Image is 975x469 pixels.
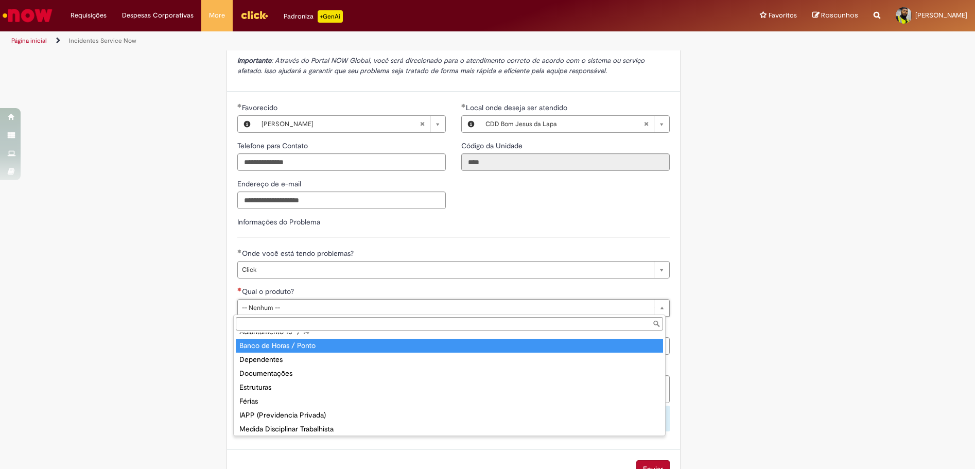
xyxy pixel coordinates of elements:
[236,408,663,422] div: IAPP (Previdencia Privada)
[234,333,665,436] ul: Qual o produto?
[236,339,663,353] div: Banco de Horas / Ponto
[236,380,663,394] div: Estruturas
[236,394,663,408] div: Férias
[236,422,663,436] div: Medida Disciplinar Trabalhista
[236,353,663,367] div: Dependentes
[236,367,663,380] div: Documentações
